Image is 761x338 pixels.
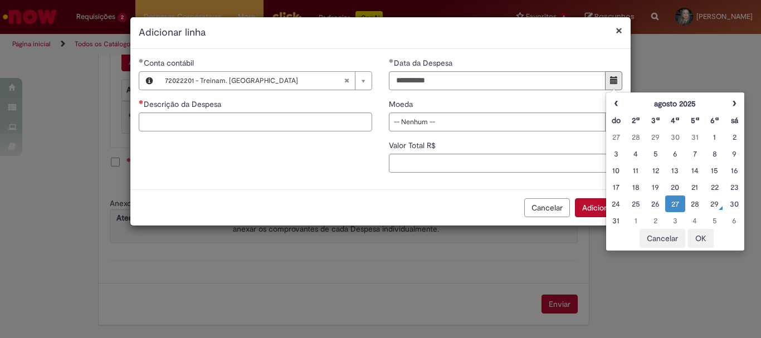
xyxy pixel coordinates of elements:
th: Próximo mês [725,95,744,112]
div: 02 August 2025 Saturday [728,131,742,143]
div: 17 August 2025 Sunday [609,182,623,193]
input: Data da Despesa 27 August 2025 Wednesday [389,71,606,90]
th: Segunda-feira [626,112,645,129]
div: 11 August 2025 Monday [628,165,642,176]
div: 28 August 2025 Thursday [688,198,702,209]
div: 24 August 2025 Sunday [609,198,623,209]
button: OK [688,229,714,248]
div: 15 August 2025 Friday [708,165,721,176]
div: 03 September 2025 Wednesday [668,215,682,226]
abbr: Limpar campo Conta contábil [338,72,355,90]
button: Fechar modal [616,25,622,36]
div: 28 July 2025 Monday [628,131,642,143]
div: 23 August 2025 Saturday [728,182,742,193]
div: 30 August 2025 Saturday [728,198,742,209]
input: Valor Total R$ [389,154,622,173]
h2: Adicionar linha [139,26,622,40]
span: Obrigatório Preenchido [389,58,394,63]
div: 09 August 2025 Saturday [728,148,742,159]
div: 07 August 2025 Thursday [688,148,702,159]
th: Quinta-feira [685,112,705,129]
div: 12 August 2025 Tuesday [648,165,662,176]
span: -- Nenhum -- [394,113,599,131]
div: 03 August 2025 Sunday [609,148,623,159]
div: 26 August 2025 Tuesday [648,198,662,209]
button: Conta contábil, Visualizar este registro 72022201 - Treinam. Pessoal [139,72,159,90]
th: Sexta-feira [705,112,724,129]
div: 19 August 2025 Tuesday [648,182,662,193]
div: 16 August 2025 Saturday [728,165,742,176]
div: 29 July 2025 Tuesday [648,131,662,143]
span: Descrição da Despesa [144,99,223,109]
span: Necessários - Conta contábil [144,58,196,68]
span: Data da Despesa [394,58,455,68]
span: Necessários [139,100,144,104]
input: Descrição da Despesa [139,112,372,131]
button: Mostrar calendário para Data da Despesa [605,71,622,90]
div: 06 August 2025 Wednesday [668,148,682,159]
div: 08 August 2025 Friday [708,148,721,159]
div: 01 September 2025 Monday [628,215,642,226]
div: 22 August 2025 Friday [708,182,721,193]
div: 27 August 2025 Wednesday [668,198,682,209]
div: 04 August 2025 Monday [628,148,642,159]
a: 72022201 - Treinam. [GEOGRAPHIC_DATA]Limpar campo Conta contábil [159,72,372,90]
span: Obrigatório Preenchido [139,58,144,63]
span: 72022201 - Treinam. [GEOGRAPHIC_DATA] [165,72,344,90]
div: 21 August 2025 Thursday [688,182,702,193]
th: Mês anterior [606,95,626,112]
span: Valor Total R$ [389,140,438,150]
div: 05 September 2025 Friday [708,215,721,226]
div: 27 July 2025 Sunday [609,131,623,143]
th: Sábado [725,112,744,129]
button: Cancelar [640,229,685,248]
button: Adicionar [575,198,622,217]
div: 25 August 2025 Monday [628,198,642,209]
div: 31 July 2025 Thursday [688,131,702,143]
th: Domingo [606,112,626,129]
div: 13 August 2025 Wednesday [668,165,682,176]
div: 30 July 2025 Wednesday [668,131,682,143]
span: Moeda [389,99,415,109]
th: Quarta-feira [665,112,685,129]
div: 18 August 2025 Monday [628,182,642,193]
div: 14 August 2025 Thursday [688,165,702,176]
div: Escolher data [606,92,745,251]
div: 05 August 2025 Tuesday [648,148,662,159]
div: 06 September 2025 Saturday [728,215,742,226]
th: agosto 2025. Alternar mês [626,95,724,112]
button: Cancelar [524,198,570,217]
div: 29 August 2025 Friday [708,198,721,209]
div: 20 August 2025 Wednesday [668,182,682,193]
div: 01 August 2025 Friday [708,131,721,143]
div: 04 September 2025 Thursday [688,215,702,226]
div: 31 August 2025 Sunday [609,215,623,226]
div: 02 September 2025 Tuesday [648,215,662,226]
th: Terça-feira [646,112,665,129]
div: 10 August 2025 Sunday [609,165,623,176]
